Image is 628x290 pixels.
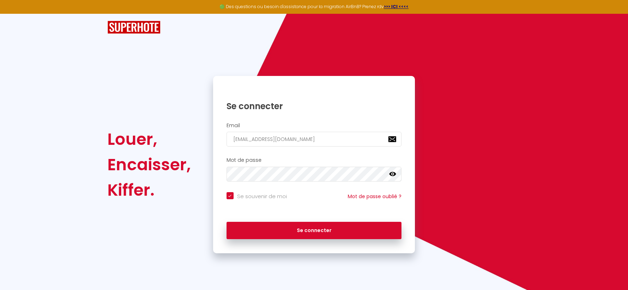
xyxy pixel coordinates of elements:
a: Mot de passe oublié ? [348,193,401,200]
h2: Mot de passe [227,157,402,163]
a: >>> ICI <<<< [384,4,409,10]
div: Encaisser, [107,152,191,177]
button: Se connecter [227,222,402,239]
input: Ton Email [227,132,402,147]
img: SuperHote logo [107,21,160,34]
h2: Email [227,123,402,129]
h1: Se connecter [227,101,402,112]
div: Louer, [107,126,191,152]
div: Kiffer. [107,177,191,203]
